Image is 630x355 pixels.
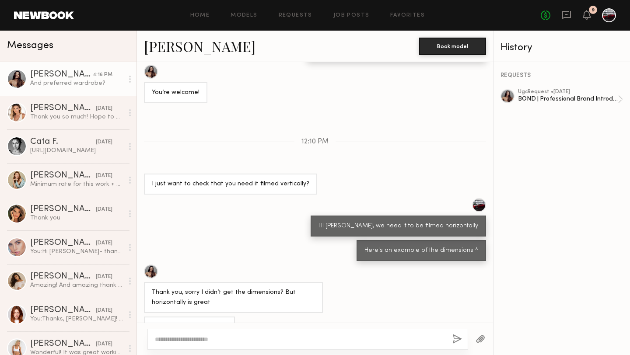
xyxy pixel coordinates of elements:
div: REQUESTS [500,73,623,79]
a: ugcRequest •[DATE]BOND | Professional Brand Introduction Video [518,89,623,109]
div: Thank you, sorry I didn’t get the dimensions? But horizontally is great [152,288,315,308]
div: You: Hi [PERSON_NAME]- thank you so much! It was great working with you :) [30,247,123,256]
div: [PERSON_NAME] [PERSON_NAME] [30,104,96,113]
div: [DATE] [96,340,112,348]
div: 9 [591,8,595,13]
div: ugc Request • [DATE] [518,89,618,95]
div: Hi [PERSON_NAME], we need it to be filmed horizontally [318,221,478,231]
div: BOND | Professional Brand Introduction Video [518,95,618,103]
div: Cata F. [30,138,96,146]
div: [DATE] [96,306,112,315]
div: [PERSON_NAME] [30,340,96,348]
div: [PERSON_NAME] [30,70,93,79]
button: Book model [419,38,486,55]
span: 12:10 PM [301,138,329,146]
div: [DATE] [96,172,112,180]
a: Job Posts [333,13,370,18]
div: [DATE] [96,138,112,146]
div: [PERSON_NAME] [30,239,96,247]
div: Amazing! And amazing thank you! [30,281,123,289]
div: [PERSON_NAME] [30,171,96,180]
div: And preferred wardrobe? [152,322,227,332]
div: I just want to check that you need it filmed vertically? [152,179,309,189]
div: You’re welcome! [152,88,199,98]
div: 4:16 PM [93,71,112,79]
div: [DATE] [96,104,112,113]
a: [PERSON_NAME] [144,37,255,56]
div: You: Thanks, [PERSON_NAME]! It was a pleasure working with you! :) Also, if you'd like to join ou... [30,315,123,323]
div: And preferred wardrobe? [30,79,123,87]
div: [PERSON_NAME] [30,205,96,214]
div: [PERSON_NAME] [30,272,96,281]
div: [DATE] [96,205,112,214]
a: Models [231,13,257,18]
span: Messages [7,41,53,51]
a: Home [190,13,210,18]
div: Minimum rate for this work + usage is 2K [30,180,123,188]
div: History [500,43,623,53]
a: Book model [419,42,486,49]
div: [DATE] [96,273,112,281]
div: Thank you [30,214,123,222]
div: Thank you so much! Hope to work with you again in the future. Have a great week! :) [30,113,123,121]
a: Favorites [390,13,425,18]
div: [DATE] [96,239,112,247]
div: Here's an example of the dimensions ^ [364,246,478,256]
div: [URL][DOMAIN_NAME] [30,146,123,155]
div: [PERSON_NAME] [30,306,96,315]
a: Requests [279,13,312,18]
